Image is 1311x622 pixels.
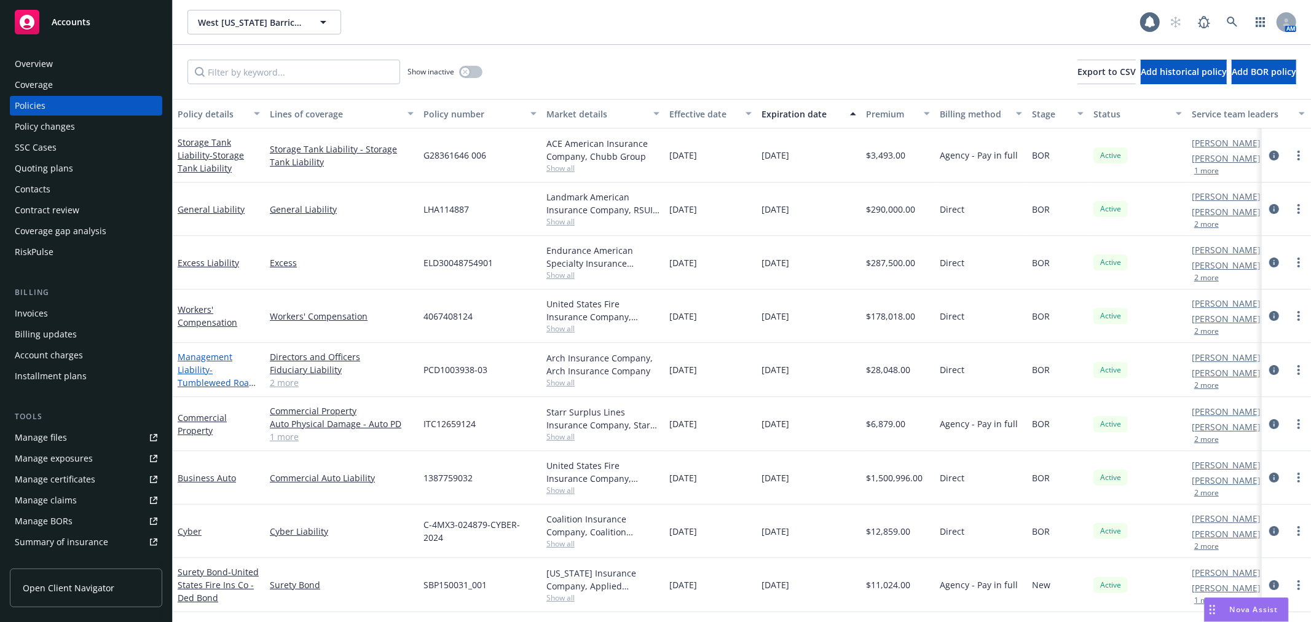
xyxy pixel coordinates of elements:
div: Effective date [669,108,738,120]
div: Policy changes [15,117,75,136]
button: Add BOR policy [1232,60,1296,84]
a: [PERSON_NAME] [1192,420,1261,433]
a: General Liability [178,203,245,215]
span: Show all [546,163,659,173]
div: Stage [1032,108,1070,120]
a: Coverage gap analysis [10,221,162,241]
span: BOR [1032,149,1050,162]
a: [PERSON_NAME] [1192,259,1261,272]
span: 1387759032 [423,471,473,484]
a: Cyber [178,526,202,537]
a: Workers' Compensation [270,310,414,323]
span: [DATE] [669,203,697,216]
span: [DATE] [762,471,789,484]
span: BOR [1032,525,1050,538]
a: Storage Tank Liability - Storage Tank Liability [270,143,414,168]
a: more [1291,202,1306,216]
span: BOR [1032,471,1050,484]
div: Billing method [940,108,1009,120]
span: Show all [546,431,659,442]
button: 2 more [1194,328,1219,335]
div: ACE American Insurance Company, Chubb Group [546,137,659,163]
button: 1 more [1194,167,1219,175]
a: [PERSON_NAME] [1192,405,1261,418]
span: Show all [546,538,659,549]
div: Premium [866,108,916,120]
span: [DATE] [669,363,697,376]
div: Billing updates [15,325,77,344]
a: RiskPulse [10,242,162,262]
a: Storage Tank Liability [178,136,244,174]
a: Switch app [1248,10,1273,34]
span: [DATE] [669,256,697,269]
span: Manage exposures [10,449,162,468]
span: Direct [940,203,964,216]
div: Contacts [15,179,50,199]
span: LHA114887 [423,203,469,216]
span: Show all [546,270,659,280]
a: [PERSON_NAME] [1192,152,1261,165]
a: circleInformation [1267,255,1281,270]
span: BOR [1032,310,1050,323]
span: BOR [1032,256,1050,269]
a: Quoting plans [10,159,162,178]
button: Market details [541,99,664,128]
div: Landmark American Insurance Company, RSUI Group [546,191,659,216]
a: Excess [270,256,414,269]
div: Starr Surplus Lines Insurance Company, Starr Companies [546,406,659,431]
a: Start snowing [1163,10,1188,34]
button: 2 more [1194,382,1219,389]
a: more [1291,148,1306,163]
span: Direct [940,471,964,484]
span: [DATE] [762,525,789,538]
div: Coverage gap analysis [15,221,106,241]
span: Nova Assist [1230,604,1278,615]
a: more [1291,524,1306,538]
span: Open Client Navigator [23,581,114,594]
span: BOR [1032,363,1050,376]
span: Show all [546,216,659,227]
a: 1 more [270,430,414,443]
div: Installment plans [15,366,87,386]
div: Arch Insurance Company, Arch Insurance Company [546,352,659,377]
span: West [US_STATE] Barricades, LLC [198,16,304,29]
span: New [1032,578,1050,591]
button: 2 more [1194,436,1219,443]
a: Accounts [10,5,162,39]
div: Policies [15,96,45,116]
a: more [1291,363,1306,377]
div: United States Fire Insurance Company, [PERSON_NAME] & [PERSON_NAME] ([GEOGRAPHIC_DATA]) [546,459,659,485]
button: Expiration date [757,99,861,128]
button: 2 more [1194,543,1219,550]
a: circleInformation [1267,363,1281,377]
a: Excess Liability [178,257,239,269]
span: - United States Fire Ins Co - Ded Bond [178,566,259,604]
a: more [1291,255,1306,270]
span: Active [1098,203,1123,215]
button: 2 more [1194,489,1219,497]
div: Drag to move [1205,598,1220,621]
a: [PERSON_NAME] [1192,351,1261,364]
a: Manage files [10,428,162,447]
div: Billing [10,286,162,299]
button: Stage [1027,99,1089,128]
span: $178,018.00 [866,310,915,323]
a: Account charges [10,345,162,365]
button: Effective date [664,99,757,128]
a: [PERSON_NAME] [1192,527,1261,540]
div: RiskPulse [15,242,53,262]
a: Policy changes [10,117,162,136]
div: Invoices [15,304,48,323]
span: [DATE] [669,578,697,591]
span: Active [1098,526,1123,537]
a: [PERSON_NAME] [1192,312,1261,325]
div: Service team leaders [1192,108,1291,120]
span: Direct [940,363,964,376]
span: [DATE] [669,310,697,323]
a: Workers' Compensation [178,304,237,328]
a: circleInformation [1267,578,1281,592]
span: Agency - Pay in full [940,417,1018,430]
a: SSC Cases [10,138,162,157]
span: - Tumbleweed Road Holdings, LLC [178,364,256,401]
span: $3,493.00 [866,149,905,162]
